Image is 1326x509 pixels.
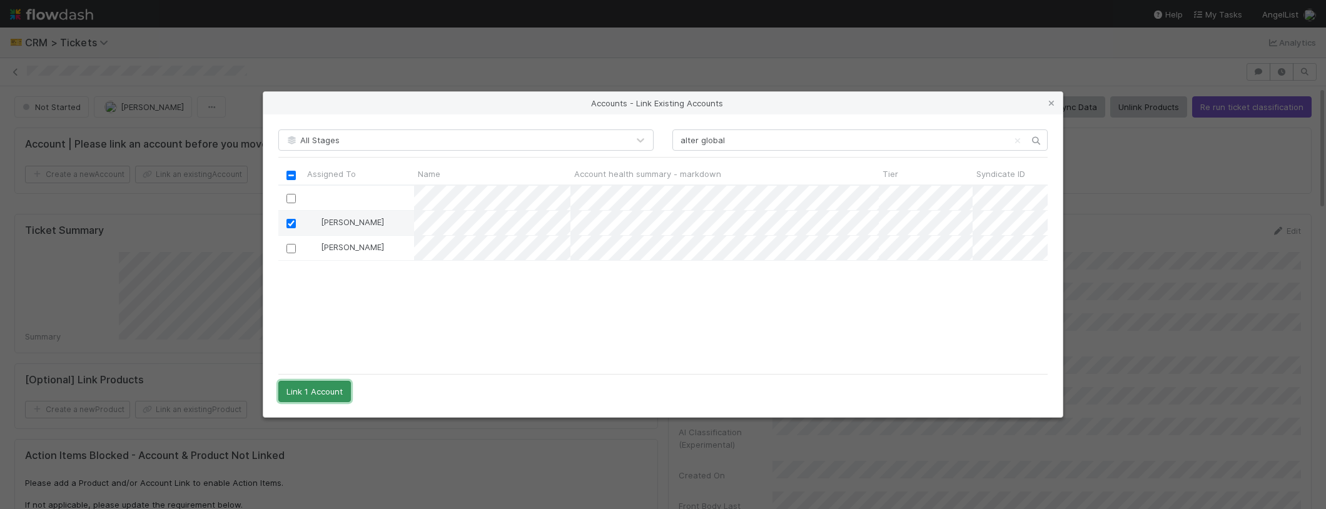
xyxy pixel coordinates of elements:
span: Account health summary - markdown [574,168,721,180]
div: Accounts - Link Existing Accounts [263,92,1063,114]
input: Toggle Row Selected [286,244,296,253]
img: avatar_784ea27d-2d59-4749-b480-57d513651deb.png [309,242,319,252]
input: Toggle Row Selected [286,219,296,228]
span: Assigned To [307,168,356,180]
input: Search [672,129,1048,151]
img: avatar_784ea27d-2d59-4749-b480-57d513651deb.png [309,217,319,227]
input: Toggle Row Selected [286,194,296,203]
button: Clear search [1011,131,1024,151]
div: [PERSON_NAME] [308,216,384,228]
input: Toggle All Rows Selected [286,171,296,180]
span: Tier [883,168,898,180]
button: Link 1 Account [278,381,351,402]
span: [PERSON_NAME] [321,217,384,227]
span: All Stages [285,135,340,145]
span: Syndicate ID [976,168,1025,180]
span: [PERSON_NAME] [321,242,384,252]
div: [PERSON_NAME] [308,241,384,253]
span: Name [418,168,440,180]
